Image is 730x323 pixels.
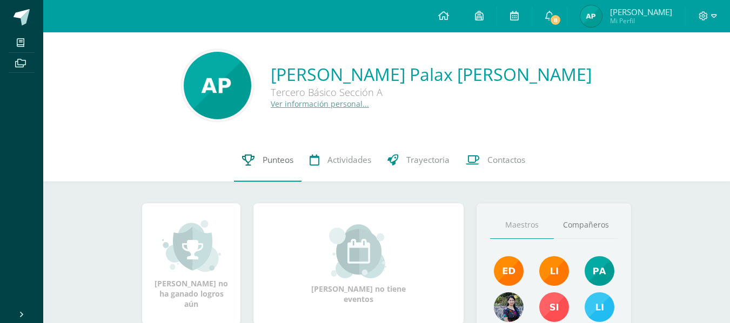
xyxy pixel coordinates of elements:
[610,16,672,25] span: Mi Perfil
[305,224,413,304] div: [PERSON_NAME] no tiene eventos
[487,154,525,166] span: Contactos
[580,5,602,27] img: 16dbf630ebc2ed5c490ee54726b3959b.png
[610,6,672,17] span: [PERSON_NAME]
[327,154,371,166] span: Actividades
[539,256,569,286] img: cefb4344c5418beef7f7b4a6cc3e812c.png
[585,256,614,286] img: 40c28ce654064086a0d3fb3093eec86e.png
[406,154,450,166] span: Trayectoria
[458,139,533,182] a: Contactos
[379,139,458,182] a: Trayectoria
[539,292,569,322] img: f1876bea0eda9ed609c3471a3207beac.png
[263,154,293,166] span: Punteos
[271,63,592,86] a: [PERSON_NAME] Palax [PERSON_NAME]
[271,86,592,99] div: Tercero Básico Sección A
[554,211,618,239] a: Compañeros
[234,139,302,182] a: Punteos
[329,224,388,278] img: event_small.png
[271,99,369,109] a: Ver información personal...
[494,256,524,286] img: f40e456500941b1b33f0807dd74ea5cf.png
[162,219,221,273] img: achievement_small.png
[585,292,614,322] img: 93ccdf12d55837f49f350ac5ca2a40a5.png
[302,139,379,182] a: Actividades
[550,14,561,26] span: 8
[184,52,251,119] img: 56110c679fd2fd19fbb4a049df31ed92.png
[153,219,230,309] div: [PERSON_NAME] no ha ganado logros aún
[494,292,524,322] img: 9b17679b4520195df407efdfd7b84603.png
[490,211,554,239] a: Maestros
